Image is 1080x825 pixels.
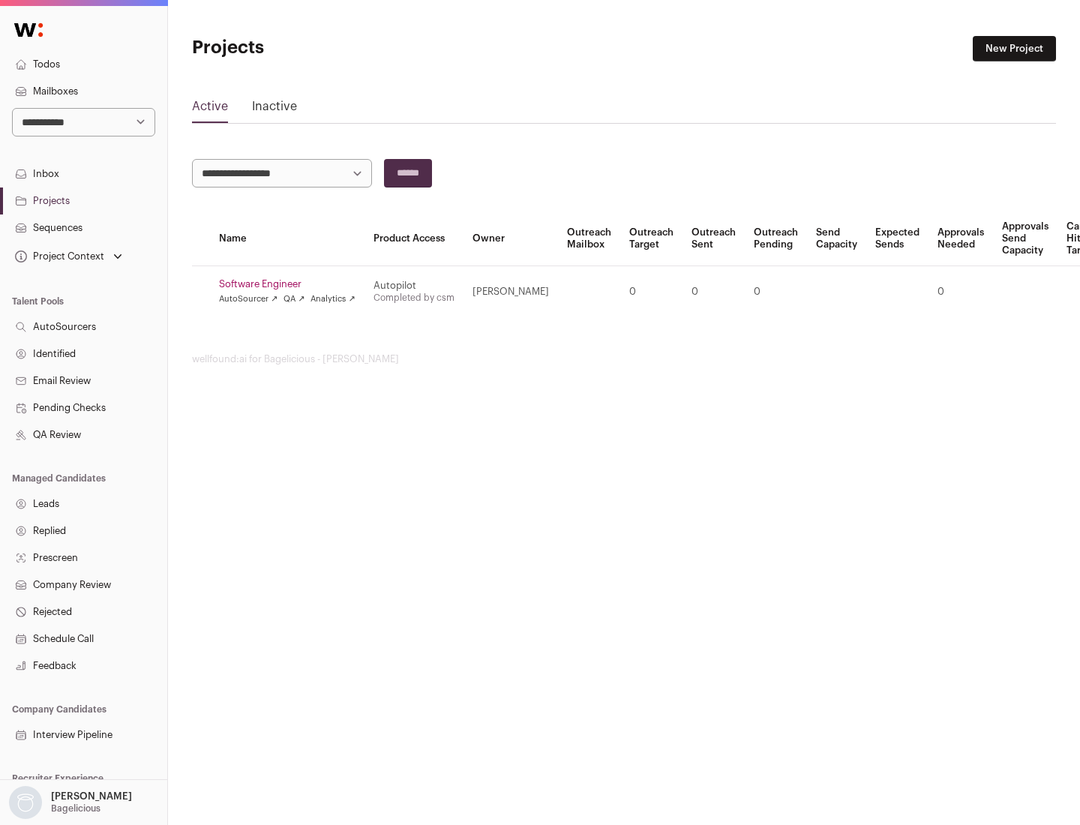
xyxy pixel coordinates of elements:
[192,353,1056,365] footer: wellfound:ai for Bagelicious - [PERSON_NAME]
[463,266,558,318] td: [PERSON_NAME]
[928,266,993,318] td: 0
[558,211,620,266] th: Outreach Mailbox
[373,293,454,302] a: Completed by csm
[682,266,745,318] td: 0
[620,211,682,266] th: Outreach Target
[219,278,355,290] a: Software Engineer
[463,211,558,266] th: Owner
[9,786,42,819] img: nopic.png
[973,36,1056,61] a: New Project
[6,786,135,819] button: Open dropdown
[51,790,132,802] p: [PERSON_NAME]
[192,97,228,121] a: Active
[928,211,993,266] th: Approvals Needed
[210,211,364,266] th: Name
[12,246,125,267] button: Open dropdown
[51,802,100,814] p: Bagelicious
[993,211,1057,266] th: Approvals Send Capacity
[12,250,104,262] div: Project Context
[745,266,807,318] td: 0
[866,211,928,266] th: Expected Sends
[219,293,277,305] a: AutoSourcer ↗
[252,97,297,121] a: Inactive
[373,280,454,292] div: Autopilot
[364,211,463,266] th: Product Access
[745,211,807,266] th: Outreach Pending
[310,293,355,305] a: Analytics ↗
[620,266,682,318] td: 0
[192,36,480,60] h1: Projects
[6,15,51,45] img: Wellfound
[807,211,866,266] th: Send Capacity
[682,211,745,266] th: Outreach Sent
[283,293,304,305] a: QA ↗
